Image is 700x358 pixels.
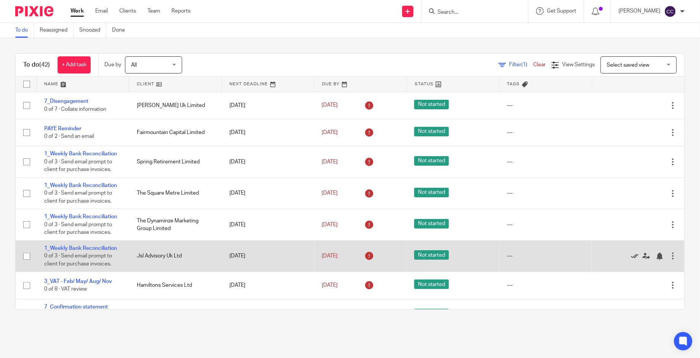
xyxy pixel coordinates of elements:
[664,5,676,18] img: svg%3E
[631,252,642,260] a: Mark as done
[607,62,649,68] span: Select saved view
[222,92,314,119] td: [DATE]
[222,272,314,299] td: [DATE]
[44,190,112,204] span: 0 of 3 · Send email prompt to client for purchase invoices.
[147,7,160,15] a: Team
[509,62,533,67] span: Filter
[44,183,117,188] a: 1_Weekly Bank Reconciliation
[437,9,505,16] input: Search
[222,240,314,272] td: [DATE]
[95,7,108,15] a: Email
[129,92,222,119] td: [PERSON_NAME] Uk Limited
[15,6,53,16] img: Pixie
[414,280,449,289] span: Not started
[222,177,314,209] td: [DATE]
[414,309,449,318] span: Not started
[507,252,584,260] div: ---
[79,23,106,38] a: Snoozed
[222,119,314,146] td: [DATE]
[129,272,222,299] td: Hamiltons Services Ltd
[414,219,449,229] span: Not started
[533,62,546,67] a: Clear
[562,62,595,67] span: View Settings
[322,253,338,259] span: [DATE]
[322,103,338,108] span: [DATE]
[15,23,34,38] a: To do
[547,8,576,14] span: Get Support
[44,151,117,157] a: 1_Weekly Bank Reconciliation
[129,299,222,330] td: Fairmountain Capital Limited
[44,99,88,104] a: 7_Disengagement
[507,189,584,197] div: ---
[131,62,137,68] span: All
[129,146,222,177] td: Spring Retirement Limited
[129,209,222,240] td: The Dynaminze Marketing Group Limited
[129,119,222,146] td: Fairmountain Capital Limited
[44,159,112,173] span: 0 of 3 · Send email prompt to client for purchase invoices.
[222,299,314,330] td: [DATE]
[171,7,191,15] a: Reports
[44,253,112,267] span: 0 of 3 · Send email prompt to client for purchase invoices.
[40,23,74,38] a: Reassigned
[44,304,108,310] a: 7_Confirmation statement
[222,209,314,240] td: [DATE]
[414,250,449,260] span: Not started
[507,82,520,86] span: Tags
[129,177,222,209] td: The Square Metre Limited
[44,126,81,131] a: PAYE Reminder
[322,190,338,196] span: [DATE]
[322,130,338,135] span: [DATE]
[414,188,449,197] span: Not started
[414,156,449,166] span: Not started
[70,7,84,15] a: Work
[414,100,449,109] span: Not started
[119,7,136,15] a: Clients
[222,146,314,177] td: [DATE]
[44,214,117,219] a: 1_Weekly Bank Reconciliation
[23,61,50,69] h1: To do
[507,221,584,229] div: ---
[58,56,91,74] a: + Add task
[44,107,106,112] span: 0 of 7 · Collate information
[104,61,121,69] p: Due by
[507,281,584,289] div: ---
[414,127,449,136] span: Not started
[322,159,338,165] span: [DATE]
[44,287,87,292] span: 0 of 8 · VAT review
[521,62,527,67] span: (1)
[44,246,117,251] a: 1_Weekly Bank Reconciliation
[44,134,94,139] span: 0 of 2 · Send an email
[618,7,660,15] p: [PERSON_NAME]
[112,23,131,38] a: Done
[129,240,222,272] td: Jsl Advisory Uk Ltd
[322,283,338,288] span: [DATE]
[44,279,112,284] a: 3_VAT - Feb/ May/ Aug/ Nov
[44,222,112,235] span: 0 of 3 · Send email prompt to client for purchase invoices.
[322,222,338,227] span: [DATE]
[507,158,584,166] div: ---
[507,102,584,109] div: ---
[39,62,50,68] span: (42)
[507,129,584,136] div: ---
